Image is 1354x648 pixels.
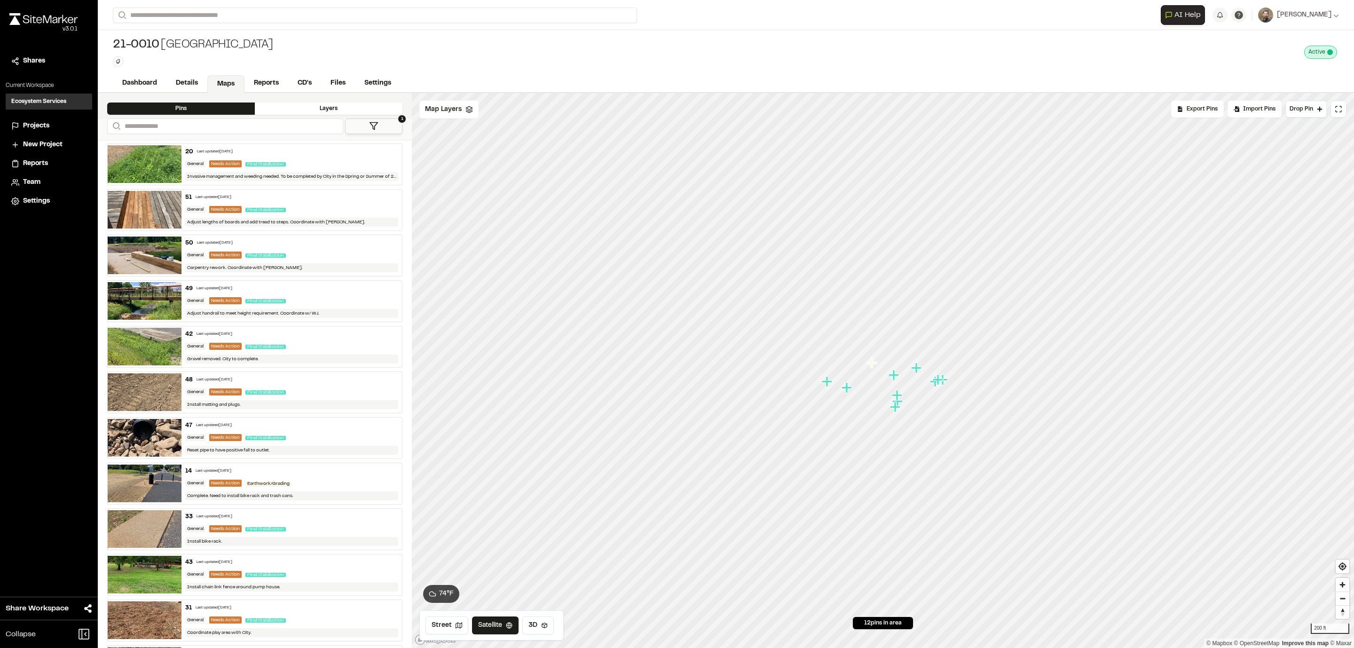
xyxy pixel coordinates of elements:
img: file [108,328,181,365]
button: Street [425,616,468,634]
img: file [108,373,181,411]
div: Install chain link fence around pump house. [185,583,399,592]
div: No pins available to export [1171,101,1224,118]
span: Final Stabilization [245,436,286,440]
a: New Project [11,140,87,150]
span: 12 pins in area [864,619,902,627]
a: Details [166,74,207,92]
div: Map marker [822,376,834,388]
span: Settings [23,196,50,206]
img: file [108,237,181,274]
div: 48 [185,376,193,384]
span: Share Workspace [6,603,69,614]
div: Map marker [889,369,901,381]
span: AI Help [1174,9,1201,21]
div: Coordinate play area with City. [185,628,399,637]
div: Install bike rack. [185,537,399,546]
img: file [108,145,181,183]
button: Edit Tags [113,56,123,67]
div: Needs Action [209,480,242,487]
img: file [108,191,181,229]
div: Last updated [DATE] [197,149,233,155]
div: Map marker [842,382,854,394]
a: Reports [244,74,288,92]
a: Settings [355,74,401,92]
div: Layers [255,103,402,115]
span: This project is active and counting against your active project count. [1327,49,1333,55]
span: Earthwork/Grading [245,482,291,486]
span: Import Pins [1243,105,1275,113]
span: Projects [23,121,49,131]
div: Map marker [930,376,942,388]
img: file [108,510,181,548]
button: Reset bearing to north [1336,605,1349,619]
button: [PERSON_NAME] [1258,8,1339,23]
a: Maps [207,75,244,93]
img: file [108,419,181,457]
div: 31 [185,604,192,612]
span: Team [23,177,40,188]
div: Needs Action [209,525,242,532]
div: Needs Action [209,616,242,624]
div: Install matting and plugs. [185,400,399,409]
div: General [185,388,205,395]
div: Last updated [DATE] [197,332,232,337]
span: 74 ° F [439,589,454,599]
a: Mapbox [1206,640,1232,647]
div: 20 [185,148,193,156]
span: 21-0010 [113,38,159,53]
div: Needs Action [209,434,242,441]
div: General [185,616,205,624]
span: Reset bearing to north [1336,606,1349,619]
div: Needs Action [209,343,242,350]
div: Map marker [888,370,900,382]
div: Map marker [890,401,902,413]
div: Last updated [DATE] [197,560,232,565]
div: General [185,297,205,304]
div: Last updated [DATE] [197,286,232,292]
div: 47 [185,421,192,430]
div: General [185,206,205,213]
a: Projects [11,121,87,131]
a: Dashboard [113,74,166,92]
div: General [185,480,205,487]
div: 14 [185,467,192,475]
a: Map feedback [1282,640,1329,647]
button: Search [107,119,124,134]
span: Drop Pin [1290,105,1313,113]
span: Zoom out [1336,592,1349,605]
span: Reports [23,158,48,169]
span: Final Stabilization [245,573,286,577]
button: 1 [345,119,402,134]
a: Shares [11,56,87,66]
span: New Project [23,140,63,150]
span: Final Stabilization [245,618,286,623]
button: Open AI Assistant [1161,5,1205,25]
button: Drop Pin [1285,101,1327,118]
span: Final Stabilization [245,345,286,349]
span: Final Stabilization [245,527,286,531]
span: Final Stabilization [245,299,286,303]
div: General [185,252,205,259]
a: Team [11,177,87,188]
div: 42 [185,330,193,339]
span: Final Stabilization [245,162,286,166]
div: Invasive management and weeding needed. To be completed by City in the Spring or Summer of 2026. [185,172,399,181]
img: User [1258,8,1273,23]
div: 43 [185,558,193,567]
div: General [185,571,205,578]
div: Needs Action [209,571,242,578]
button: Satellite [472,616,519,634]
button: Zoom in [1336,578,1349,592]
div: General [185,434,205,441]
div: This project is active and counting against your active project count. [1304,46,1337,59]
div: Map marker [892,389,904,402]
button: 3D [522,616,554,634]
span: 1 [398,115,406,123]
div: Map marker [866,357,879,369]
div: Map marker [911,362,923,374]
span: [PERSON_NAME] [1277,10,1331,20]
button: Find my location [1336,560,1349,573]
